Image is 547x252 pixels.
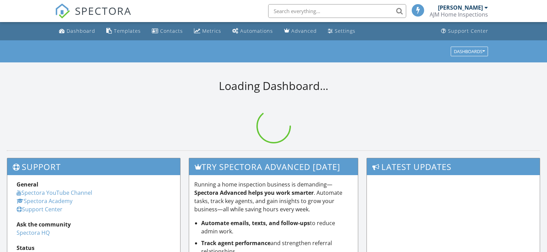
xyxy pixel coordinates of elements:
[17,197,72,205] a: Spectora Academy
[160,28,183,34] div: Contacts
[104,25,144,38] a: Templates
[291,28,317,34] div: Advanced
[17,181,38,188] strong: General
[55,9,131,24] a: SPECTORA
[367,158,540,175] h3: Latest Updates
[189,158,358,175] h3: Try spectora advanced [DATE]
[201,219,310,227] strong: Automate emails, texts, and follow-ups
[268,4,406,18] input: Search everything...
[201,239,271,247] strong: Track agent performance
[17,229,50,236] a: Spectora HQ
[194,189,314,196] strong: Spectora Advanced helps you work smarter
[454,49,485,54] div: Dashboards
[149,25,186,38] a: Contacts
[438,25,491,38] a: Support Center
[75,3,131,18] span: SPECTORA
[448,28,488,34] div: Support Center
[451,47,488,56] button: Dashboards
[229,25,276,38] a: Automations (Basic)
[191,25,224,38] a: Metrics
[17,220,171,229] div: Ask the community
[438,4,483,11] div: [PERSON_NAME]
[201,219,353,235] li: to reduce admin work.
[430,11,488,18] div: AJM Home Inspections
[194,180,353,213] p: Running a home inspection business is demanding— . Automate tasks, track key agents, and gain ins...
[56,25,98,38] a: Dashboard
[240,28,273,34] div: Automations
[67,28,95,34] div: Dashboard
[114,28,141,34] div: Templates
[325,25,358,38] a: Settings
[17,189,92,196] a: Spectora YouTube Channel
[335,28,355,34] div: Settings
[202,28,221,34] div: Metrics
[17,205,62,213] a: Support Center
[17,244,171,252] div: Status
[7,158,180,175] h3: Support
[55,3,70,19] img: The Best Home Inspection Software - Spectora
[281,25,320,38] a: Advanced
